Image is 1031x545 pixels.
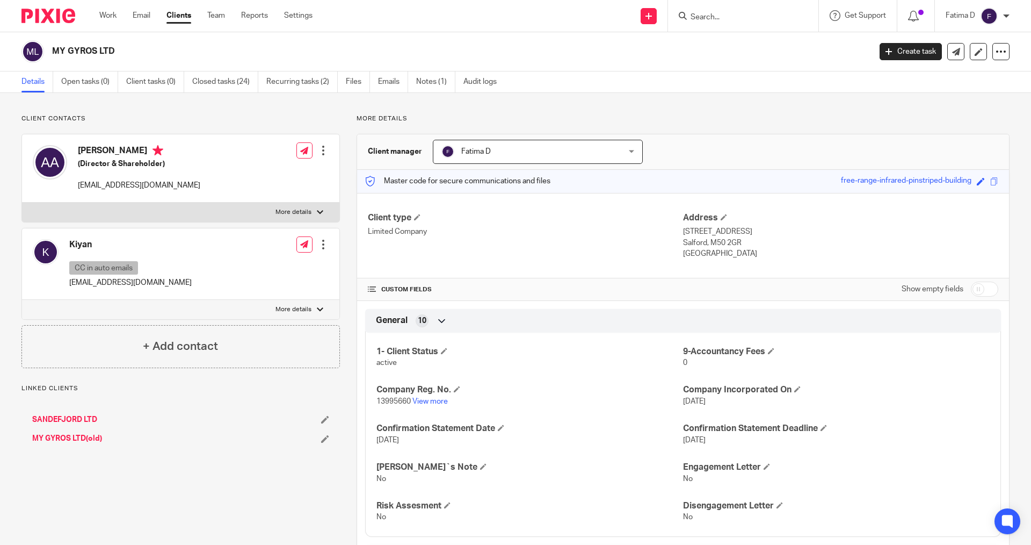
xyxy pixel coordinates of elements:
p: Fatima D [946,10,975,21]
a: Notes (1) [416,71,455,92]
p: CC in auto emails [69,261,138,275]
p: [GEOGRAPHIC_DATA] [683,248,998,259]
span: No [683,475,693,483]
p: Salford, M50 2GR [683,238,998,248]
img: Pixie [21,9,75,23]
img: svg%3E [33,239,59,265]
h4: 9-Accountancy Fees [683,346,990,357]
h4: Confirmation Statement Deadline [683,423,990,434]
span: [DATE] [683,398,706,405]
h4: + Add contact [143,338,218,355]
a: MY GYROS LTD(old) [32,433,102,444]
h4: Kiyan [69,239,192,250]
div: free-range-infrared-pinstriped-building [841,175,971,188]
input: Search [689,13,786,23]
h4: [PERSON_NAME]`s Note [376,462,683,473]
p: More details [275,305,311,314]
span: Fatima D [461,148,491,155]
h4: Client type [368,212,683,224]
p: [EMAIL_ADDRESS][DOMAIN_NAME] [78,180,200,191]
i: Primary [153,145,163,156]
a: Create task [880,43,942,60]
h4: Company Reg. No. [376,384,683,396]
a: View more [412,398,448,405]
a: Emails [378,71,408,92]
a: Files [346,71,370,92]
span: [DATE] [376,436,399,444]
h4: 1- Client Status [376,346,683,357]
a: Details [21,71,53,92]
a: Work [99,10,117,21]
p: Linked clients [21,384,340,393]
span: No [376,513,386,521]
h4: [PERSON_NAME] [78,145,200,159]
span: No [683,513,693,521]
a: Clients [166,10,191,21]
span: active [376,359,397,367]
h5: (Director & Shareholder) [78,159,200,169]
span: 10 [418,315,426,326]
img: svg%3E [441,145,454,158]
p: [EMAIL_ADDRESS][DOMAIN_NAME] [69,277,192,288]
a: Settings [284,10,313,21]
p: Client contacts [21,114,340,123]
h4: CUSTOM FIELDS [368,285,683,294]
a: SANDEFJORD LTD [32,414,97,425]
a: Team [207,10,225,21]
h4: Company Incorporated On [683,384,990,396]
span: Get Support [845,12,886,19]
p: Master code for secure communications and files [365,176,550,187]
a: Client tasks (0) [126,71,184,92]
p: More details [275,208,311,217]
span: [DATE] [683,436,706,444]
h4: Confirmation Statement Date [376,423,683,434]
img: svg%3E [21,40,44,63]
a: Closed tasks (24) [192,71,258,92]
a: Recurring tasks (2) [266,71,338,92]
img: svg%3E [33,145,67,180]
h4: Disengagement Letter [683,500,990,512]
h2: MY GYROS LTD [52,46,701,57]
h4: Engagement Letter [683,462,990,473]
h4: Risk Assesment [376,500,683,512]
span: 13995660 [376,398,411,405]
p: More details [357,114,1010,123]
a: Audit logs [463,71,505,92]
a: Reports [241,10,268,21]
span: No [376,475,386,483]
label: Show empty fields [902,284,963,295]
h4: Address [683,212,998,224]
a: Open tasks (0) [61,71,118,92]
span: General [376,315,408,326]
p: [STREET_ADDRESS] [683,226,998,237]
img: svg%3E [981,8,998,25]
p: Limited Company [368,226,683,237]
h3: Client manager [368,146,422,157]
a: Email [133,10,150,21]
span: 0 [683,359,687,367]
